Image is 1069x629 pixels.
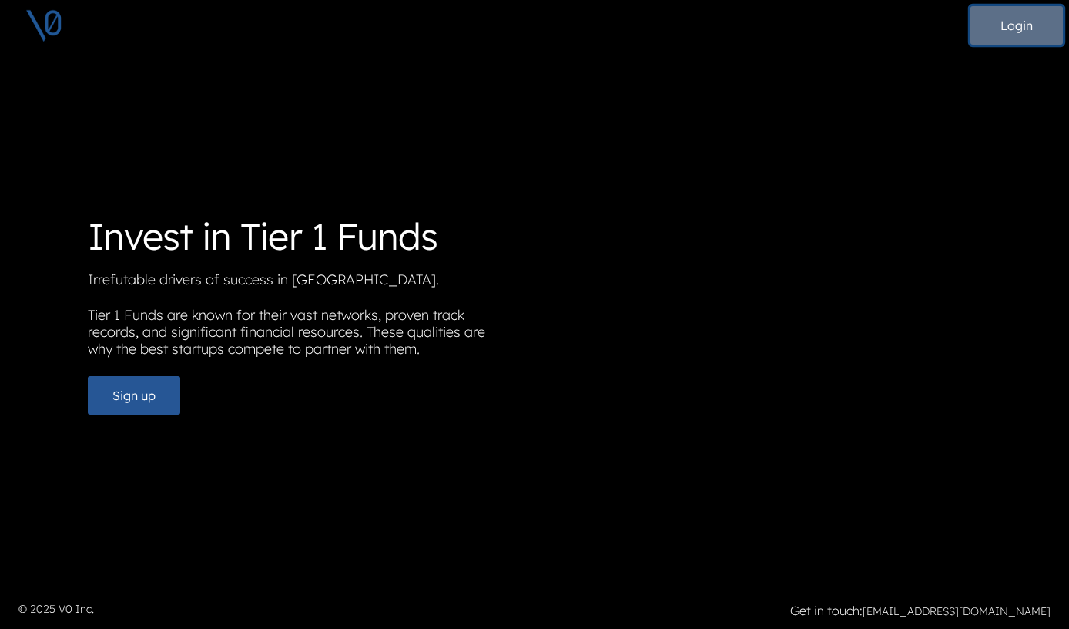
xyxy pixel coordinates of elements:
[88,271,522,294] p: Irrefutable drivers of success in [GEOGRAPHIC_DATA].
[790,603,863,618] strong: Get in touch:
[88,376,180,415] button: Sign up
[88,307,522,364] p: Tier 1 Funds are known for their vast networks, proven track records, and significant financial r...
[88,214,522,259] h1: Invest in Tier 1 Funds
[863,604,1051,618] a: [EMAIL_ADDRESS][DOMAIN_NAME]
[18,601,525,617] p: © 2025 V0 Inc.
[25,6,63,45] img: V0 logo
[970,6,1063,45] button: Login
